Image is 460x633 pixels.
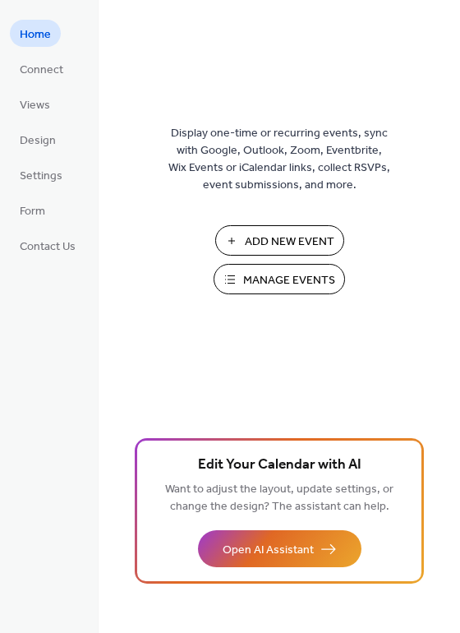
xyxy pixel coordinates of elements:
span: Connect [20,62,63,79]
span: Add New Event [245,233,334,251]
span: Display one-time or recurring events, sync with Google, Outlook, Zoom, Eventbrite, Wix Events or ... [168,125,390,194]
a: Settings [10,161,72,188]
span: Want to adjust the layout, update settings, or change the design? The assistant can help. [165,478,393,518]
button: Manage Events [214,264,345,294]
span: Manage Events [243,272,335,289]
span: Open AI Assistant [223,542,314,559]
a: Home [10,20,61,47]
a: Form [10,196,55,224]
span: Settings [20,168,62,185]
a: Connect [10,55,73,82]
a: Views [10,90,60,118]
span: Home [20,26,51,44]
span: Design [20,132,56,150]
span: Edit Your Calendar with AI [198,454,361,477]
button: Open AI Assistant [198,530,361,567]
span: Views [20,97,50,114]
span: Contact Us [20,238,76,256]
button: Add New Event [215,225,344,256]
span: Form [20,203,45,220]
a: Contact Us [10,232,85,259]
a: Design [10,126,66,153]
